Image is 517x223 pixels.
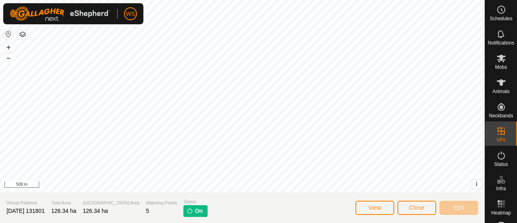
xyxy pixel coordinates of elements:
button: View [355,201,394,215]
span: Neckbands [489,113,513,118]
button: Close [397,201,436,215]
span: Total Area [51,200,76,206]
button: Reset Map [4,29,13,39]
span: Watering Points [146,200,177,206]
button: Map Layers [18,30,27,39]
span: i [476,181,477,187]
span: Status [494,162,508,167]
a: Privacy Policy [210,182,241,189]
span: Notifications [488,40,514,45]
span: [GEOGRAPHIC_DATA] Area [83,200,139,206]
span: View [368,204,381,211]
span: Schedules [490,16,512,21]
img: turn-on [187,208,193,214]
a: Contact Us [250,182,274,189]
span: Mobs [495,65,507,70]
button: – [4,53,13,63]
span: Infra [496,186,506,191]
span: Status [183,198,207,205]
button: + [4,42,13,52]
span: 126.34 ha [83,208,108,214]
span: [DATE] 131801 [6,208,45,214]
span: Animals [492,89,510,94]
button: Edit [439,201,478,215]
img: Gallagher Logo [10,6,111,21]
span: Close [409,204,425,211]
button: i [472,180,481,189]
span: 5 [146,208,149,214]
span: Virtual Paddock [6,200,45,206]
span: WS [126,10,135,18]
span: On [195,207,202,215]
span: VPs [496,138,505,142]
span: Heatmap [491,210,511,215]
span: Edit [454,204,464,211]
span: 126.34 ha [51,208,76,214]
